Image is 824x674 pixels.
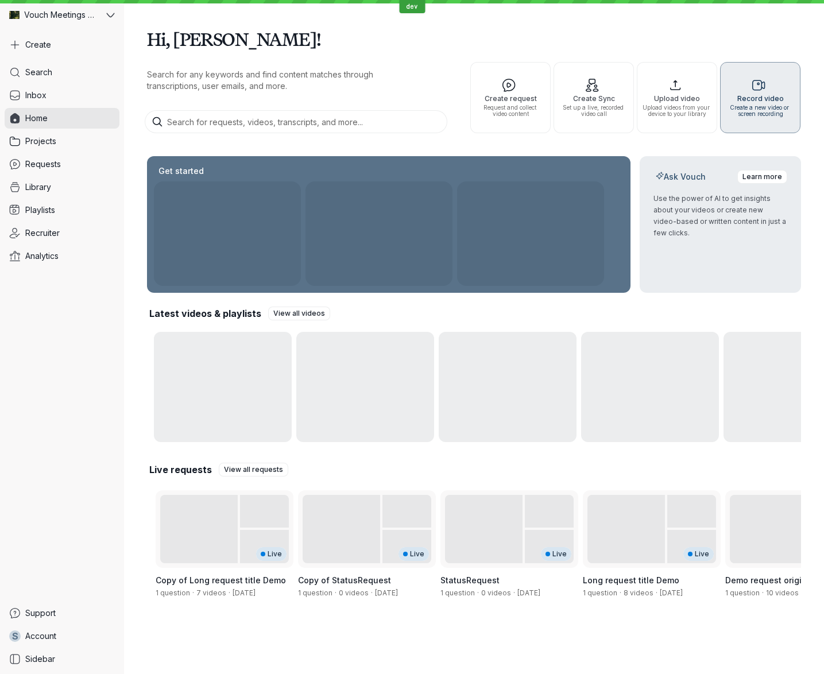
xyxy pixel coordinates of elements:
span: Sidebar [25,653,55,665]
span: Search [25,67,52,78]
h2: Ask Vouch [653,171,708,183]
p: Search for any keywords and find content matches through transcriptions, user emails, and more. [147,69,423,92]
span: View all videos [273,308,325,319]
span: 7 videos [196,588,226,597]
span: View all requests [224,464,283,475]
span: StatusRequest [440,575,500,585]
span: · [760,588,766,598]
span: Demo request original [725,575,814,585]
button: Upload videoUpload videos from your device to your library [637,62,717,133]
img: Vouch Meetings Demo avatar [9,10,20,20]
span: Vouch Meetings Demo [24,9,98,21]
a: Projects [5,131,119,152]
a: Sidebar [5,649,119,669]
div: Vouch Meetings Demo [5,5,104,25]
span: Set up a live, recorded video call [559,104,629,117]
input: Search for requests, videos, transcripts, and more... [145,110,447,133]
span: Library [25,181,51,193]
h1: Hi, [PERSON_NAME]! [147,23,801,55]
a: SAccount [5,626,119,646]
p: Use the power of AI to get insights about your videos or create new video-based or written conten... [653,193,787,239]
span: Recruiter [25,227,60,239]
span: 0 videos [339,588,369,597]
span: · [799,588,805,598]
span: 1 question [725,588,760,597]
span: Home [25,113,48,124]
a: Playlists [5,200,119,220]
span: Account [25,630,56,642]
span: Learn more [742,171,782,183]
a: Requests [5,154,119,175]
span: · [653,588,660,598]
a: Analytics [5,246,119,266]
a: View all videos [268,307,330,320]
span: Create a new video or screen recording [725,104,795,117]
span: Projects [25,135,56,147]
span: Playlists [25,204,55,216]
a: Recruiter [5,223,119,243]
span: 1 question [440,588,475,597]
button: Vouch Meetings Demo avatarVouch Meetings Demo [5,5,119,25]
span: Upload videos from your device to your library [642,104,712,117]
span: · [369,588,375,598]
h2: Live requests [149,463,212,476]
span: Inbox [25,90,47,101]
span: Upload video [642,95,712,102]
a: Home [5,108,119,129]
a: Support [5,603,119,623]
button: Create requestRequest and collect video content [470,62,551,133]
button: Create [5,34,119,55]
span: Analytics [25,250,59,262]
span: · [511,588,517,598]
span: Requests [25,158,61,170]
span: Created by Stephane [233,588,256,597]
span: 10 videos [766,588,799,597]
button: Record videoCreate a new video or screen recording [720,62,800,133]
span: 0 videos [481,588,511,597]
span: · [475,588,481,598]
span: Create request [475,95,546,102]
span: Created by Stephane [660,588,683,597]
h2: Get started [156,165,206,177]
span: Create [25,39,51,51]
span: Created by Stephane [375,588,398,597]
span: · [190,588,196,598]
span: Support [25,607,56,619]
span: Create Sync [559,95,629,102]
span: Created by Stephane [517,588,540,597]
span: Copy of StatusRequest [298,575,391,585]
span: 1 question [298,588,332,597]
a: View all requests [219,463,288,477]
span: · [226,588,233,598]
span: Request and collect video content [475,104,546,117]
span: Record video [725,95,795,102]
span: Long request title Demo [583,575,679,585]
span: 1 question [583,588,617,597]
a: Inbox [5,85,119,106]
span: Copy of Long request title Demo [156,575,286,585]
a: Search [5,62,119,83]
span: · [332,588,339,598]
span: 1 question [156,588,190,597]
span: · [617,588,624,598]
h2: Latest videos & playlists [149,307,261,320]
a: Library [5,177,119,197]
span: S [12,630,18,642]
span: 8 videos [624,588,653,597]
button: Create SyncSet up a live, recorded video call [554,62,634,133]
a: Learn more [737,170,787,184]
